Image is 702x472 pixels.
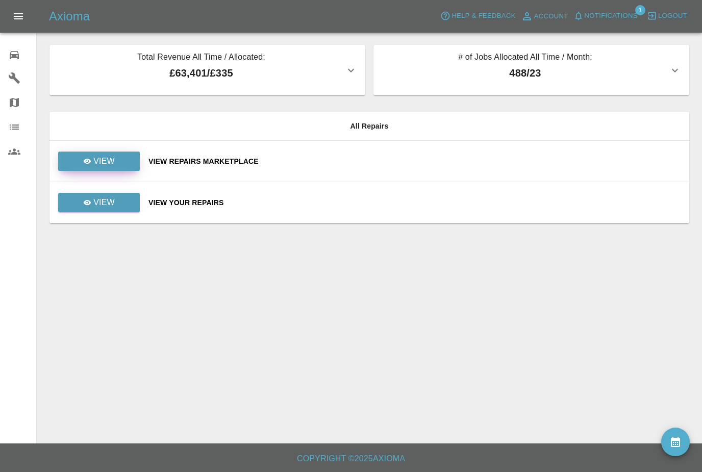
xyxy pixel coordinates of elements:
[382,51,669,65] p: # of Jobs Allocated All Time / Month:
[49,8,90,24] h5: Axioma
[58,51,345,65] p: Total Revenue All Time / Allocated:
[518,8,571,24] a: Account
[438,8,518,24] button: Help & Feedback
[148,197,681,208] a: View Your Repairs
[49,45,365,95] button: Total Revenue All Time / Allocated:£63,401/£335
[58,157,140,165] a: View
[58,65,345,81] p: £63,401 / £335
[8,452,694,466] h6: Copyright © 2025 Axioma
[585,10,638,22] span: Notifications
[571,8,640,24] button: Notifications
[661,428,690,456] button: availability
[534,11,568,22] span: Account
[644,8,690,24] button: Logout
[93,155,115,167] p: View
[58,198,140,206] a: View
[49,112,689,141] th: All Repairs
[93,196,115,209] p: View
[373,45,689,95] button: # of Jobs Allocated All Time / Month:488/23
[58,152,140,171] a: View
[148,156,681,166] a: View Repairs Marketplace
[635,5,645,15] span: 1
[382,65,669,81] p: 488 / 23
[452,10,515,22] span: Help & Feedback
[58,193,140,212] a: View
[6,4,31,29] button: Open drawer
[658,10,687,22] span: Logout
